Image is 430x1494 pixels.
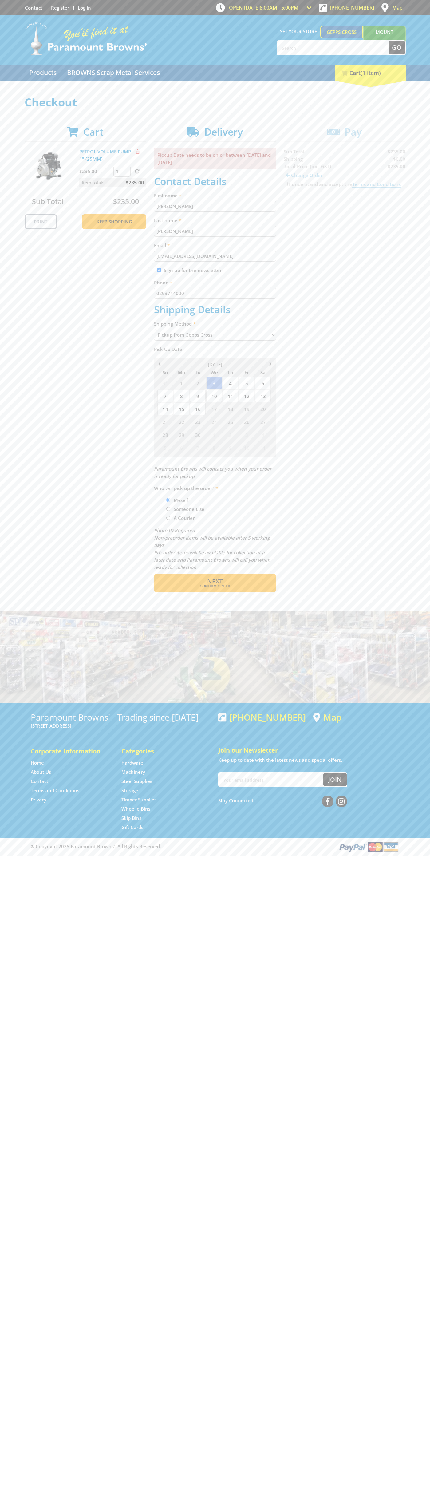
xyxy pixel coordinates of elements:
span: 21 [157,416,173,428]
span: 11 [223,390,238,402]
span: 10 [206,390,222,402]
label: Last name [154,217,276,224]
span: Confirm order [167,584,263,588]
div: Stay Connected [218,793,347,808]
span: 8 [206,441,222,454]
label: Myself [172,495,190,505]
span: Th [223,368,238,376]
span: 4 [255,429,271,441]
span: (1 item) [361,69,381,77]
h2: Contact Details [154,176,276,187]
span: 15 [174,403,189,415]
a: View a map of Gepps Cross location [313,712,341,722]
span: $235.00 [126,178,144,187]
span: 11 [255,441,271,454]
a: Go to the Products page [25,65,61,81]
input: Please enter your first name. [154,201,276,212]
a: Go to the Storage page [121,787,138,794]
img: PETROL VOLUME PUMP 1" (25MM) [30,148,67,185]
span: 10 [239,441,254,454]
label: Someone Else [172,504,207,514]
a: Log in [78,5,91,11]
a: Go to the Wheelie Bins page [121,806,150,812]
span: 4 [223,377,238,389]
span: $235.00 [113,196,139,206]
label: First name [154,192,276,199]
span: Sub Total [32,196,64,206]
img: Paramount Browns' [25,22,148,56]
a: Go to the Contact page [25,5,42,11]
span: 8 [174,390,189,402]
div: Cart [335,65,406,81]
span: 27 [255,416,271,428]
a: Remove from cart [136,148,140,155]
span: 3 [239,429,254,441]
select: Please select a shipping method. [154,329,276,341]
input: Please enter your telephone number. [154,288,276,299]
span: [DATE] [208,361,222,367]
span: 9 [223,441,238,454]
span: 17 [206,403,222,415]
span: 20 [255,403,271,415]
span: 2 [223,429,238,441]
input: Please select who will pick up the order. [166,516,170,520]
span: 29 [174,429,189,441]
span: 14 [157,403,173,415]
span: Delivery [204,125,243,138]
span: 19 [239,403,254,415]
h2: Shipping Details [154,304,276,315]
span: 28 [157,429,173,441]
span: 7 [157,390,173,402]
p: Pickup Date needs to be on or between [DATE] and [DATE] [154,148,276,169]
span: 30 [190,429,206,441]
span: Cart [83,125,104,138]
input: Your email address [219,773,323,786]
a: Go to the Hardware page [121,760,143,766]
label: Sign up for the newsletter [164,267,222,273]
p: Keep up to date with the latest news and special offers. [218,756,400,764]
span: 5 [239,377,254,389]
button: Next Confirm order [154,574,276,592]
h1: Checkout [25,96,406,109]
h5: Corporate Information [31,747,109,756]
em: Paramount Browns will contact you when your order is ready for pickup [154,466,271,479]
p: Item total: [79,178,146,187]
em: Photo ID Required. Non-preorder items will be available after 5 working days Pre-order items will... [154,527,270,570]
span: Sa [255,368,271,376]
a: Go to the Machinery page [121,769,145,775]
a: Go to the Privacy page [31,796,46,803]
a: PETROL VOLUME PUMP 1" (25MM) [79,148,131,162]
span: 1 [206,429,222,441]
input: Search [277,41,389,54]
span: Fr [239,368,254,376]
a: Go to the Gift Cards page [121,824,143,831]
span: We [206,368,222,376]
span: 2 [190,377,206,389]
span: Set your store [277,26,321,37]
label: Who will pick up the order? [154,484,276,492]
input: Please enter your email address. [154,251,276,262]
a: Go to the Terms and Conditions page [31,787,79,794]
a: Go to the Steel Supplies page [121,778,152,785]
span: 16 [190,403,206,415]
span: 5 [157,441,173,454]
a: Go to the About Us page [31,769,51,775]
a: Mount [PERSON_NAME] [363,26,406,49]
a: Go to the registration page [51,5,69,11]
a: Gepps Cross [320,26,363,38]
span: 18 [223,403,238,415]
span: 7 [190,441,206,454]
span: OPEN [DATE] [229,4,298,11]
span: 6 [255,377,271,389]
label: Pick Up Date [154,346,276,353]
input: Please select who will pick up the order. [166,507,170,511]
div: ® Copyright 2025 Paramount Browns'. All Rights Reserved. [25,841,406,852]
button: Join [323,773,347,786]
span: 31 [157,377,173,389]
h3: Paramount Browns' - Trading since [DATE] [31,712,212,722]
label: Email [154,242,276,249]
a: Go to the Timber Supplies page [121,796,156,803]
span: Su [157,368,173,376]
button: Go [389,41,405,54]
span: 8:00am - 5:00pm [260,4,298,11]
